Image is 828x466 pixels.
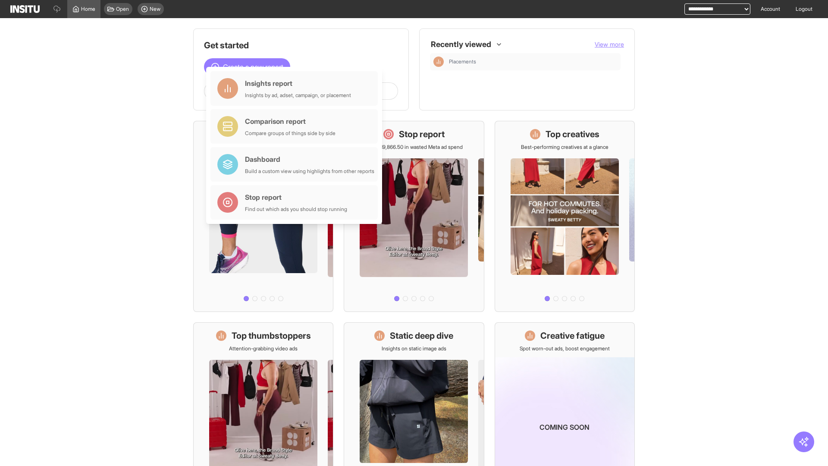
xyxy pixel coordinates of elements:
span: View more [595,41,624,48]
h1: Top thumbstoppers [232,330,311,342]
span: Placements [449,58,617,65]
div: Insights by ad, adset, campaign, or placement [245,92,351,99]
button: View more [595,40,624,49]
img: Logo [10,5,40,13]
p: Save £19,866.50 in wasted Meta ad spend [365,144,463,151]
div: Stop report [245,192,347,202]
div: Insights [433,57,444,67]
a: What's live nowSee all active ads instantly [193,121,333,312]
h1: Get started [204,39,398,51]
div: Insights report [245,78,351,88]
h1: Static deep dive [390,330,453,342]
span: New [150,6,160,13]
div: Compare groups of things side by side [245,130,336,137]
span: Home [81,6,95,13]
div: Dashboard [245,154,374,164]
p: Insights on static image ads [382,345,446,352]
span: Open [116,6,129,13]
p: Attention-grabbing video ads [229,345,298,352]
span: Create a new report [223,62,283,72]
p: Best-performing creatives at a glance [521,144,608,151]
a: Top creativesBest-performing creatives at a glance [495,121,635,312]
button: Create a new report [204,58,290,76]
div: Build a custom view using highlights from other reports [245,168,374,175]
h1: Top creatives [546,128,599,140]
h1: Stop report [399,128,445,140]
a: Stop reportSave £19,866.50 in wasted Meta ad spend [344,121,484,312]
span: Placements [449,58,476,65]
div: Comparison report [245,116,336,126]
div: Find out which ads you should stop running [245,206,347,213]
